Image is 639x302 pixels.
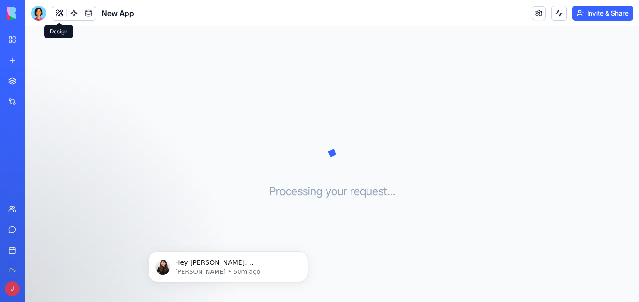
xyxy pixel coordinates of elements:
[390,184,393,199] span: .
[572,6,633,21] button: Invite & Share
[5,281,20,296] span: J
[134,231,322,297] iframe: Intercom notifications message
[387,184,390,199] span: .
[393,184,396,199] span: .
[7,7,65,20] img: logo
[269,184,396,199] h3: Processing your request
[102,8,134,19] span: New App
